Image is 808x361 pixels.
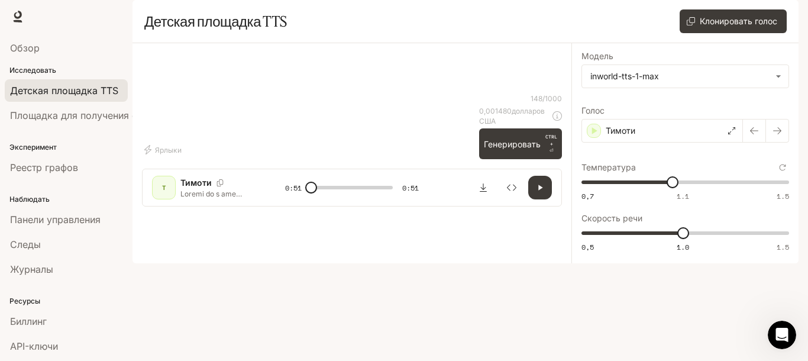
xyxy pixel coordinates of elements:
font: 0:51 [402,183,419,193]
font: ⏎ [550,148,554,153]
button: Копировать голосовой идентификатор [212,179,228,186]
button: ГенерироватьCTRL +⏎ [479,128,562,159]
font: Голос [581,105,605,115]
font: Тимоти [180,178,212,188]
font: 1.5 [777,191,789,201]
font: inworld-tts-1-max [590,71,659,81]
font: Т [162,184,166,191]
iframe: Интерком-чат в режиме реального времени [768,321,796,349]
font: долларов США [479,107,545,125]
font: Ярлыки [155,146,182,155]
font: 0:51 [285,183,302,193]
font: 0,001480 [479,107,512,115]
font: Модель [581,51,613,61]
font: 1000 [545,94,562,103]
font: Тимоти [606,125,635,136]
font: 0,5 [581,242,594,252]
font: Детская площадка TTS [144,12,287,30]
font: Температура [581,162,636,172]
div: inworld-tts-1-max [582,65,788,88]
font: 1.1 [677,191,689,201]
font: Генерировать [484,139,541,149]
font: 1.0 [677,242,689,252]
font: / [542,94,545,103]
font: 1.5 [777,242,789,252]
font: Скорость речи [581,213,642,223]
button: Скачать аудио [471,176,495,199]
font: Клонировать голос [700,16,777,26]
button: Сбросить к настройкам по умолчанию [776,161,789,174]
button: Осмотреть [500,176,523,199]
font: 148 [531,94,542,103]
button: Ярлыки [142,140,186,159]
font: 0,7 [581,191,594,201]
button: Клонировать голос [680,9,787,33]
font: CTRL + [545,134,557,147]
